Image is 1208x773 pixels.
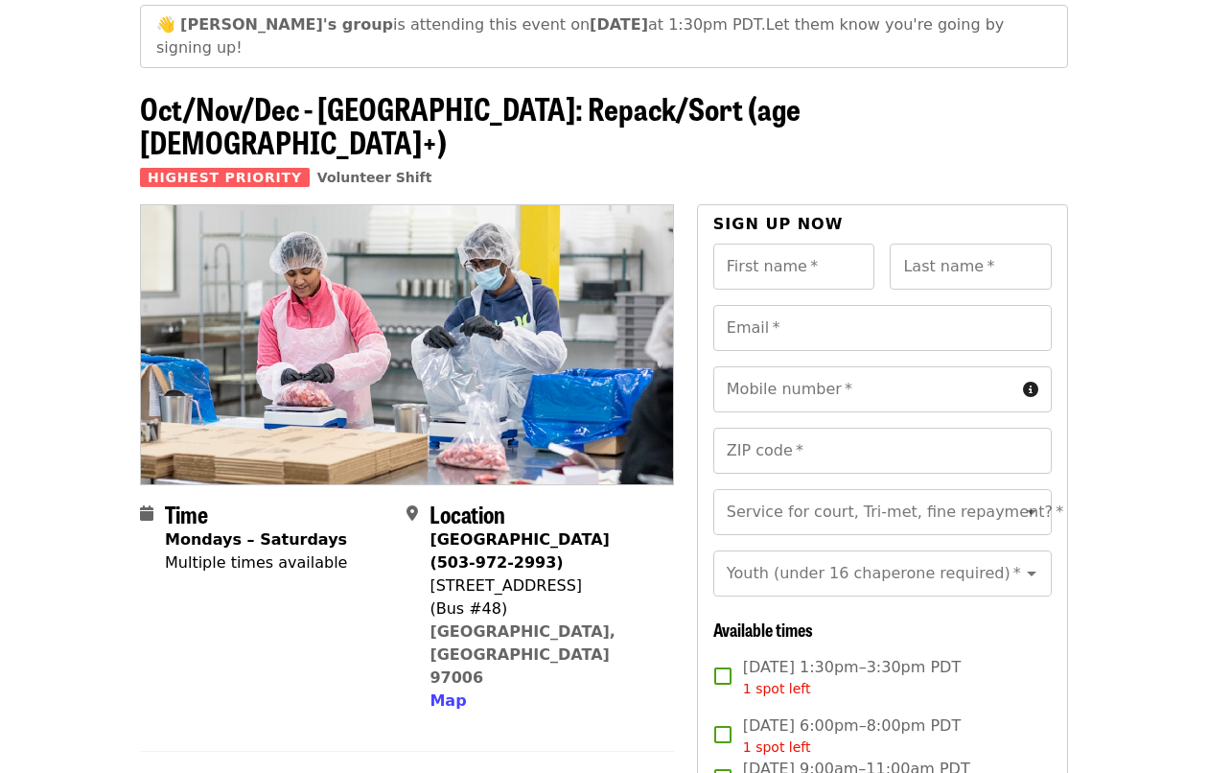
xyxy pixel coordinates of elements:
[180,15,766,34] span: is attending this event on at 1:30pm PDT.
[141,205,673,483] img: Oct/Nov/Dec - Beaverton: Repack/Sort (age 10+) organized by Oregon Food Bank
[713,305,1052,351] input: Email
[140,85,801,164] span: Oct/Nov/Dec - [GEOGRAPHIC_DATA]: Repack/Sort (age [DEMOGRAPHIC_DATA]+)
[713,428,1052,474] input: ZIP code
[743,681,811,696] span: 1 spot left
[1018,499,1045,526] button: Open
[430,622,616,687] a: [GEOGRAPHIC_DATA], [GEOGRAPHIC_DATA] 97006
[713,244,875,290] input: First name
[430,597,658,621] div: (Bus #48)
[430,530,609,572] strong: [GEOGRAPHIC_DATA] (503-972-2993)
[430,691,466,710] span: Map
[317,170,432,185] a: Volunteer Shift
[140,168,310,187] span: Highest Priority
[713,617,813,642] span: Available times
[407,504,418,523] i: map-marker-alt icon
[180,15,393,34] strong: [PERSON_NAME]'s group
[890,244,1052,290] input: Last name
[165,497,208,530] span: Time
[1023,381,1038,399] i: circle-info icon
[743,656,961,699] span: [DATE] 1:30pm–3:30pm PDT
[713,215,844,233] span: Sign up now
[430,574,658,597] div: [STREET_ADDRESS]
[140,504,153,523] i: calendar icon
[430,690,466,713] button: Map
[430,497,505,530] span: Location
[713,366,1015,412] input: Mobile number
[165,530,347,549] strong: Mondays – Saturdays
[743,739,811,755] span: 1 spot left
[1018,560,1045,587] button: Open
[165,551,347,574] div: Multiple times available
[156,15,175,34] span: waving emoji
[743,714,961,758] span: [DATE] 6:00pm–8:00pm PDT
[590,15,648,34] strong: [DATE]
